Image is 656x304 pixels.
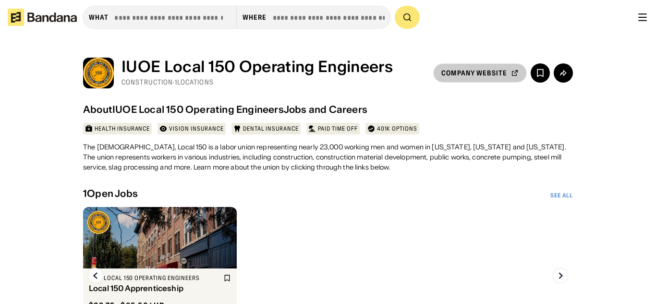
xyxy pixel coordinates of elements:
div: Local 150 Apprenticeship [89,284,221,293]
div: Construction · 1 Locations [121,78,393,86]
img: Right Arrow [553,268,568,283]
div: 401k options [377,125,418,133]
a: company website [433,63,527,83]
div: what [89,13,109,22]
div: company website [441,70,507,76]
div: IUOE Local 150 Operating Engineers Jobs and Careers [112,104,367,115]
div: Paid time off [318,125,357,133]
img: IUOE Local 150 Operating Engineers logo [87,211,110,234]
img: Left Arrow [88,268,103,283]
div: Dental insurance [243,125,299,133]
div: The [DEMOGRAPHIC_DATA], Local 150 is a labor union representing nearly 23,000 working men and wom... [83,142,573,172]
img: Bandana logotype [8,9,77,26]
div: IUOE Local 150 Operating Engineers [121,58,393,76]
div: Health insurance [95,125,150,133]
div: 1 Open Jobs [83,188,138,199]
a: See All [550,192,573,199]
div: IUOE Local 150 Operating Engineers [89,274,221,282]
div: Where [243,13,267,22]
div: About [83,104,112,115]
img: IUOE Local 150 Operating Engineers logo [83,58,114,88]
div: Vision insurance [169,125,223,133]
